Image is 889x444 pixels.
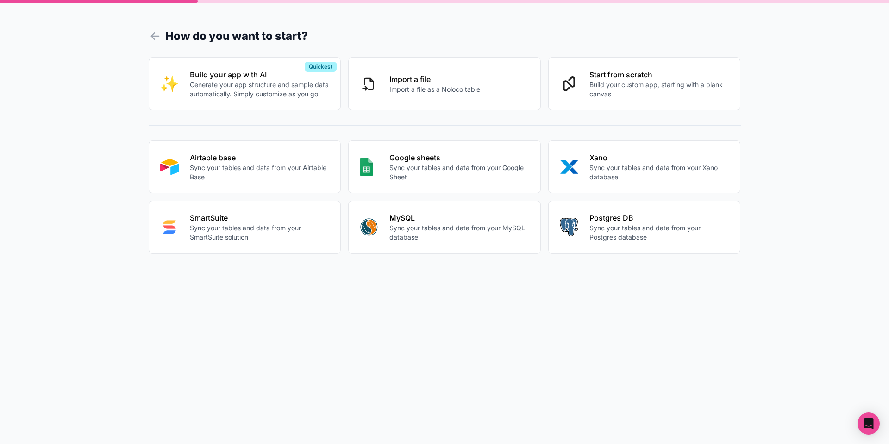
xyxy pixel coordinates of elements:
[389,163,529,182] p: Sync your tables and data from your Google Sheet
[389,223,529,242] p: Sync your tables and data from your MySQL database
[389,212,529,223] p: MySQL
[560,158,578,176] img: XANO
[160,158,179,176] img: AIRTABLE
[160,218,179,236] img: SMART_SUITE
[589,223,729,242] p: Sync your tables and data from your Postgres database
[348,57,541,110] button: Import a fileImport a file as a Noloco table
[389,85,480,94] p: Import a file as a Noloco table
[149,57,341,110] button: INTERNAL_WITH_AIBuild your app with AIGenerate your app structure and sample data automatically. ...
[389,152,529,163] p: Google sheets
[348,201,541,254] button: MYSQLMySQLSync your tables and data from your MySQL database
[190,152,330,163] p: Airtable base
[305,62,337,72] div: Quickest
[560,218,578,236] img: POSTGRES
[548,140,741,193] button: XANOXanoSync your tables and data from your Xano database
[548,201,741,254] button: POSTGRESPostgres DBSync your tables and data from your Postgres database
[589,163,729,182] p: Sync your tables and data from your Xano database
[149,201,341,254] button: SMART_SUITESmartSuiteSync your tables and data from your SmartSuite solution
[190,163,330,182] p: Sync your tables and data from your Airtable Base
[589,80,729,99] p: Build your custom app, starting with a blank canvas
[360,158,373,176] img: GOOGLE_SHEETS
[190,80,330,99] p: Generate your app structure and sample data automatically. Simply customize as you go.
[858,412,880,435] div: Open Intercom Messenger
[589,212,729,223] p: Postgres DB
[160,75,179,93] img: INTERNAL_WITH_AI
[190,69,330,80] p: Build your app with AI
[589,69,729,80] p: Start from scratch
[589,152,729,163] p: Xano
[149,140,341,193] button: AIRTABLEAirtable baseSync your tables and data from your Airtable Base
[190,223,330,242] p: Sync your tables and data from your SmartSuite solution
[348,140,541,193] button: GOOGLE_SHEETSGoogle sheetsSync your tables and data from your Google Sheet
[149,28,741,44] h1: How do you want to start?
[190,212,330,223] p: SmartSuite
[548,57,741,110] button: Start from scratchBuild your custom app, starting with a blank canvas
[389,74,480,85] p: Import a file
[360,218,378,236] img: MYSQL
